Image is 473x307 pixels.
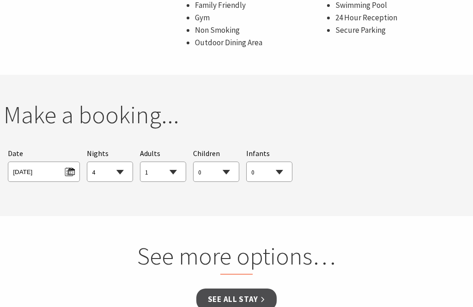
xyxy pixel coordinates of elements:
h2: Make a booking... [4,100,469,130]
h2: See more options… [87,241,385,275]
span: Date [8,149,23,158]
div: Please choose your desired arrival date [8,148,79,182]
li: Gym [195,12,326,24]
li: Outdoor Dining Area [195,36,326,49]
span: Infants [246,149,270,158]
span: Adults [140,149,160,158]
span: Nights [87,148,109,160]
li: Secure Parking [335,24,466,36]
span: Children [193,149,220,158]
li: 24 Hour Reception [335,12,466,24]
div: Choose a number of nights [87,148,133,182]
span: [DATE] [13,164,74,177]
li: Non Smoking [195,24,326,36]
